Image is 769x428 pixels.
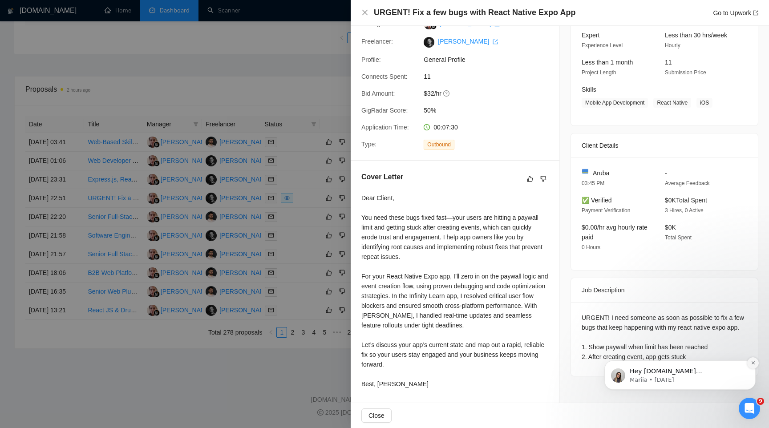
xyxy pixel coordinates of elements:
[582,168,588,174] img: 🇦🇼
[361,9,368,16] span: close
[582,69,616,76] span: Project Length
[361,124,409,131] span: Application Time:
[538,174,549,184] button: dislike
[361,408,392,423] button: Close
[665,224,676,231] span: $0K
[665,59,672,66] span: 11
[593,168,609,178] span: Aruba
[591,304,769,404] iframe: To enrich screen reader interactions, please activate Accessibility in Grammarly extension settings
[374,7,575,18] h4: URGENT! Fix a few bugs with React Native Expo App
[424,124,430,130] span: clock-circle
[443,90,450,97] span: question-circle
[424,89,557,98] span: $32/hr
[156,53,168,65] button: Dismiss notification
[39,72,154,80] p: Message from Mariia, sent 2d ago
[582,32,599,39] span: Expert
[39,63,153,185] span: Hey [DOMAIN_NAME][EMAIL_ADDRESS][DOMAIN_NAME], Looks like your Upwork agency Azon5 ran out of con...
[582,278,747,302] div: Job Description
[582,207,630,214] span: Payment Verification
[757,398,764,405] span: 9
[20,64,34,78] img: Profile image for Mariia
[527,175,533,182] span: like
[361,73,408,80] span: Connects Spent:
[13,56,165,85] div: message notification from Mariia, 2d ago. Hey atretiak.work@gmail.com, Looks like your Upwork age...
[438,38,498,45] a: [PERSON_NAME] export
[424,72,557,81] span: 11
[424,55,557,65] span: General Profile
[424,140,454,149] span: Outbound
[753,10,758,16] span: export
[361,9,368,16] button: Close
[433,124,458,131] span: 00:07:30
[361,172,403,182] h5: Cover Letter
[665,42,680,48] span: Hourly
[665,207,704,214] span: 3 Hires, 0 Active
[665,180,710,186] span: Average Feedback
[739,398,760,419] iframe: Intercom live chat
[493,39,498,44] span: export
[430,23,437,29] img: gigradar-bm.png
[361,193,549,389] div: Dear Client, You need these bugs fixed fast—your users are hitting a paywall limit and getting st...
[361,90,395,97] span: Bid Amount:
[582,180,604,186] span: 03:45 PM
[361,141,376,148] span: Type:
[653,98,691,108] span: React Native
[540,175,546,182] span: dislike
[696,98,712,108] span: iOS
[665,197,707,204] span: $0K Total Spent
[665,170,667,177] span: -
[361,38,393,45] span: Freelancer:
[665,32,727,39] span: Less than 30 hrs/week
[582,313,747,362] div: URGENT! I need someone as soon as possible to fix a few bugs that keep happening with my react na...
[582,224,648,241] span: $0.00/hr avg hourly rate paid
[361,107,408,114] span: GigRadar Score:
[665,69,706,76] span: Submission Price
[582,86,596,93] span: Skills
[424,105,557,115] span: 50%
[582,42,623,48] span: Experience Level
[424,37,434,48] img: c1O1MOctB-o4DI7RIPm54ktSQhr5U62Lv1Y6qMFn3RI11GOJ3GcnboeiiWJ0eJW1ER
[665,234,692,241] span: Total Spent
[582,133,747,157] div: Client Details
[582,98,648,108] span: Mobile App Development
[582,244,600,250] span: 0 Hours
[713,9,758,16] a: Go to Upworkexport
[368,411,384,420] span: Close
[582,197,612,204] span: ✅ Verified
[525,174,535,184] button: like
[582,59,633,66] span: Less than 1 month
[361,56,381,63] span: Profile:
